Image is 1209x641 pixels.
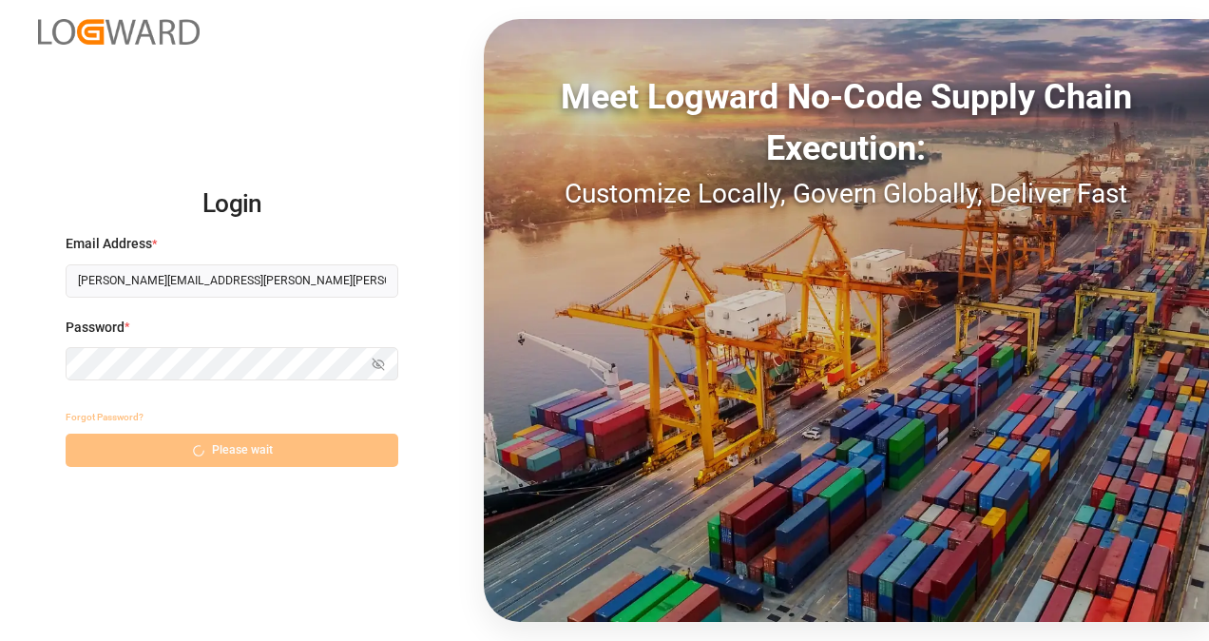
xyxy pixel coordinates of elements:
[66,234,152,254] span: Email Address
[66,264,398,298] input: Enter your email
[484,174,1209,214] div: Customize Locally, Govern Globally, Deliver Fast
[66,318,125,338] span: Password
[38,19,200,45] img: Logward_new_orange.png
[484,71,1209,174] div: Meet Logward No-Code Supply Chain Execution:
[66,174,398,235] h2: Login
